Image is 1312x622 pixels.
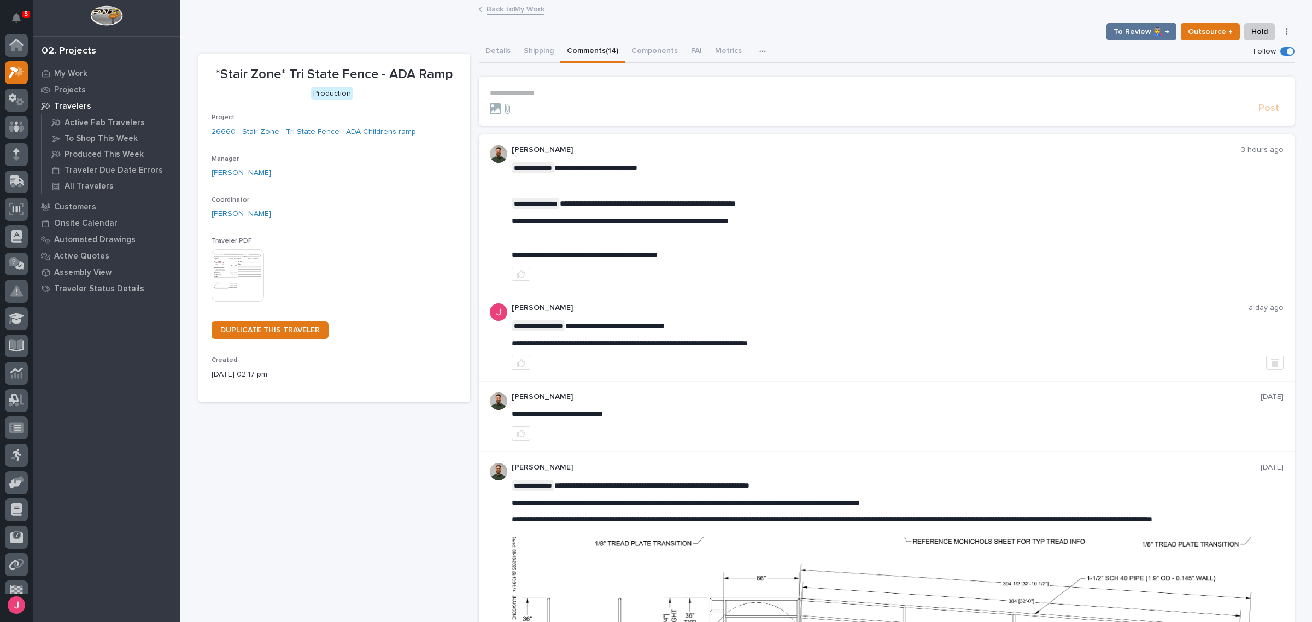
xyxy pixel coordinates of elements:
[1254,102,1284,115] button: Post
[479,40,517,63] button: Details
[5,7,28,30] button: Notifications
[512,267,530,281] button: like this post
[220,326,320,334] span: DUPLICATE THIS TRAVELER
[625,40,684,63] button: Components
[42,45,96,57] div: 02. Projects
[512,303,1249,313] p: [PERSON_NAME]
[33,65,180,81] a: My Work
[212,238,252,244] span: Traveler PDF
[517,40,560,63] button: Shipping
[512,463,1261,472] p: [PERSON_NAME]
[212,197,249,203] span: Coordinator
[33,248,180,264] a: Active Quotes
[42,162,180,178] a: Traveler Due Date Errors
[65,181,114,191] p: All Travelers
[1181,23,1240,40] button: Outsource ↑
[33,231,180,248] a: Automated Drawings
[212,126,416,138] a: 26660 - Stair Zone - Tri State Fence - ADA Childrens ramp
[490,145,507,163] img: AATXAJw4slNr5ea0WduZQVIpKGhdapBAGQ9xVsOeEvl5=s96-c
[708,40,748,63] button: Metrics
[1114,25,1169,38] span: To Review 👨‍🏭 →
[54,85,86,95] p: Projects
[1188,25,1233,38] span: Outsource ↑
[490,303,507,321] img: ACg8ocI-SXp0KwvcdjE4ZoRMyLsZRSgZqnEZt9q_hAaElEsh-D-asw=s96-c
[512,145,1241,155] p: [PERSON_NAME]
[1266,356,1284,370] button: Delete post
[33,215,180,231] a: Onsite Calendar
[33,81,180,98] a: Projects
[212,67,457,83] p: *Stair Zone* Tri State Fence - ADA Ramp
[212,156,239,162] span: Manager
[212,357,237,363] span: Created
[90,5,122,26] img: Workspace Logo
[42,131,180,146] a: To Shop This Week
[54,219,118,228] p: Onsite Calendar
[42,146,180,162] a: Produced This Week
[42,115,180,130] a: Active Fab Travelers
[311,87,353,101] div: Production
[42,178,180,193] a: All Travelers
[212,321,329,339] a: DUPLICATE THIS TRAVELER
[65,134,138,144] p: To Shop This Week
[212,208,271,220] a: [PERSON_NAME]
[1241,145,1284,155] p: 3 hours ago
[1261,463,1284,472] p: [DATE]
[33,98,180,114] a: Travelers
[1254,47,1276,56] p: Follow
[1106,23,1176,40] button: To Review 👨‍🏭 →
[512,392,1261,402] p: [PERSON_NAME]
[54,102,91,112] p: Travelers
[512,356,530,370] button: like this post
[65,150,144,160] p: Produced This Week
[1251,25,1268,38] span: Hold
[14,13,28,31] div: Notifications5
[490,392,507,410] img: AATXAJw4slNr5ea0WduZQVIpKGhdapBAGQ9xVsOeEvl5=s96-c
[33,280,180,297] a: Traveler Status Details
[54,69,87,79] p: My Work
[54,284,144,294] p: Traveler Status Details
[560,40,625,63] button: Comments (14)
[212,369,457,380] p: [DATE] 02:17 pm
[684,40,708,63] button: FAI
[5,594,28,617] button: users-avatar
[490,463,507,480] img: AATXAJw4slNr5ea0WduZQVIpKGhdapBAGQ9xVsOeEvl5=s96-c
[1249,303,1284,313] p: a day ago
[54,268,112,278] p: Assembly View
[54,251,109,261] p: Active Quotes
[54,235,136,245] p: Automated Drawings
[24,10,28,18] p: 5
[33,264,180,280] a: Assembly View
[1258,102,1279,115] span: Post
[65,166,163,175] p: Traveler Due Date Errors
[1261,392,1284,402] p: [DATE]
[1244,23,1275,40] button: Hold
[487,2,544,15] a: Back toMy Work
[212,114,235,121] span: Project
[33,198,180,215] a: Customers
[212,167,271,179] a: [PERSON_NAME]
[512,426,530,441] button: like this post
[65,118,145,128] p: Active Fab Travelers
[54,202,96,212] p: Customers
